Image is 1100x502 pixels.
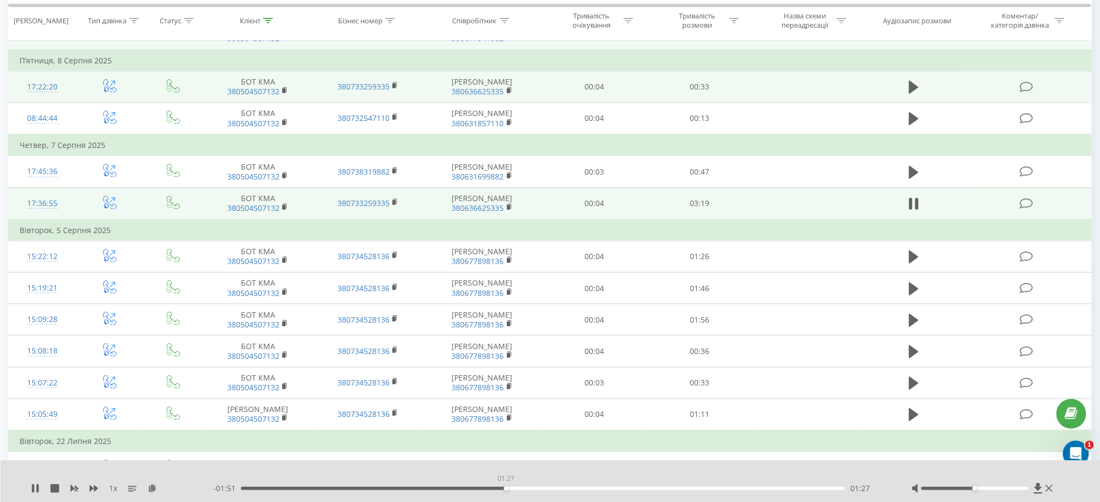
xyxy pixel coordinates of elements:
td: 00:04 [542,304,647,336]
td: [PERSON_NAME] [423,156,541,188]
div: Аудіозапис розмови [883,16,951,25]
div: 08:44:44 [20,108,65,129]
td: 00:03 [542,156,647,188]
div: 15:09:28 [20,309,65,330]
div: 01:27 [495,471,517,486]
td: [PERSON_NAME] [423,241,541,272]
a: 380677898136 [452,351,504,361]
td: Вівторок, 22 Липня 2025 [9,430,1092,452]
a: 380733259335 [338,198,390,208]
td: [PERSON_NAME] [423,398,541,430]
td: [PERSON_NAME] [203,398,313,430]
div: 15:22:12 [20,246,65,267]
div: Тривалість розмови [669,11,727,30]
td: БОТ КМА [203,273,313,304]
td: Вівторок, 5 Серпня 2025 [9,220,1092,241]
div: Тип дзвінка [88,16,126,25]
a: 380504507132 [227,118,279,128]
td: [PERSON_NAME] [423,336,541,367]
td: БОТ КМА [203,241,313,272]
td: [PERSON_NAME] [423,102,541,134]
td: БОТ КМА [203,102,313,134]
td: [PERSON_NAME] [423,273,541,304]
a: 380734528136 [338,314,390,325]
a: 380677898136 [452,414,504,424]
a: 380677898136 [452,382,504,392]
td: [PERSON_NAME] [423,304,541,336]
a: 380631699882 [452,171,504,182]
td: 03:02 [647,452,753,484]
span: 1 [1085,441,1094,449]
td: БОТ КМА [203,71,313,102]
td: 00:33 [647,367,753,398]
span: 1 x [109,483,117,494]
a: 380636625335 [452,86,504,96]
div: Accessibility label [973,486,977,491]
td: 00:04 [542,398,647,430]
a: 380636625335 [452,203,504,213]
td: БОТ КМА [203,188,313,220]
a: 380504507132 [227,86,279,96]
a: 380734528136 [338,346,390,356]
div: 09:04:44 [20,457,65,478]
td: 00:04 [542,102,647,134]
a: 380504507132 [227,414,279,424]
td: 01:56 [647,304,753,336]
td: [PERSON_NAME] [423,452,541,484]
td: 01:11 [647,398,753,430]
a: 380734528136 [338,283,390,293]
div: Співробітник [453,16,497,25]
div: 15:07:22 [20,372,65,394]
td: БОТ КМА [203,367,313,398]
td: 00:33 [647,71,753,102]
td: [PERSON_NAME] [423,71,541,102]
a: 380734528136 [338,377,390,388]
td: 00:04 [542,241,647,272]
td: 00:04 [542,71,647,102]
a: 380738319882 [338,166,390,177]
td: 00:04 [542,273,647,304]
div: 17:45:36 [20,161,65,182]
td: 01:46 [647,273,753,304]
div: Коментар/категорія дзвінка [989,11,1052,30]
a: 380504507132 [227,319,279,330]
div: 15:05:49 [20,404,65,425]
a: 380733259335 [338,81,390,92]
span: - 01:51 [213,483,241,494]
a: 380677898136 [452,319,504,330]
a: 380504507132 [227,33,279,43]
div: 15:19:21 [20,278,65,299]
a: 380677941962 [452,33,504,43]
a: 380504507132 [227,382,279,392]
a: 380677898136 [452,288,504,298]
a: 380677898136 [452,256,504,266]
td: [PERSON_NAME] [423,188,541,220]
div: Статус [160,16,181,25]
td: 00:04 [542,336,647,367]
td: БОТ КМА [203,156,313,188]
a: 380732547110 [338,113,390,123]
td: 00:13 [647,102,753,134]
a: 380504507132 [227,288,279,298]
div: 17:36:55 [20,193,65,214]
a: 380504507132 [227,171,279,182]
a: 380504507132 [227,203,279,213]
div: 15:08:18 [20,340,65,362]
a: 380734528136 [338,409,390,419]
div: Клієнт [240,16,260,25]
div: Тривалість очікування [563,11,621,30]
div: Бізнес номер [338,16,383,25]
a: 380734528136 [338,251,390,261]
td: БОТ КМА [203,304,313,336]
td: 00:04 [542,452,647,484]
td: БОТ КМА [203,336,313,367]
iframe: Intercom live chat [1063,441,1089,467]
td: Четвер, 7 Серпня 2025 [9,134,1092,156]
td: 03:19 [647,188,753,220]
a: 380504507132 [227,351,279,361]
div: Accessibility label [504,486,508,491]
td: 00:47 [647,156,753,188]
a: 380631857110 [452,118,504,128]
td: [PERSON_NAME] [423,367,541,398]
div: Назва схеми переадресації [776,11,834,30]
